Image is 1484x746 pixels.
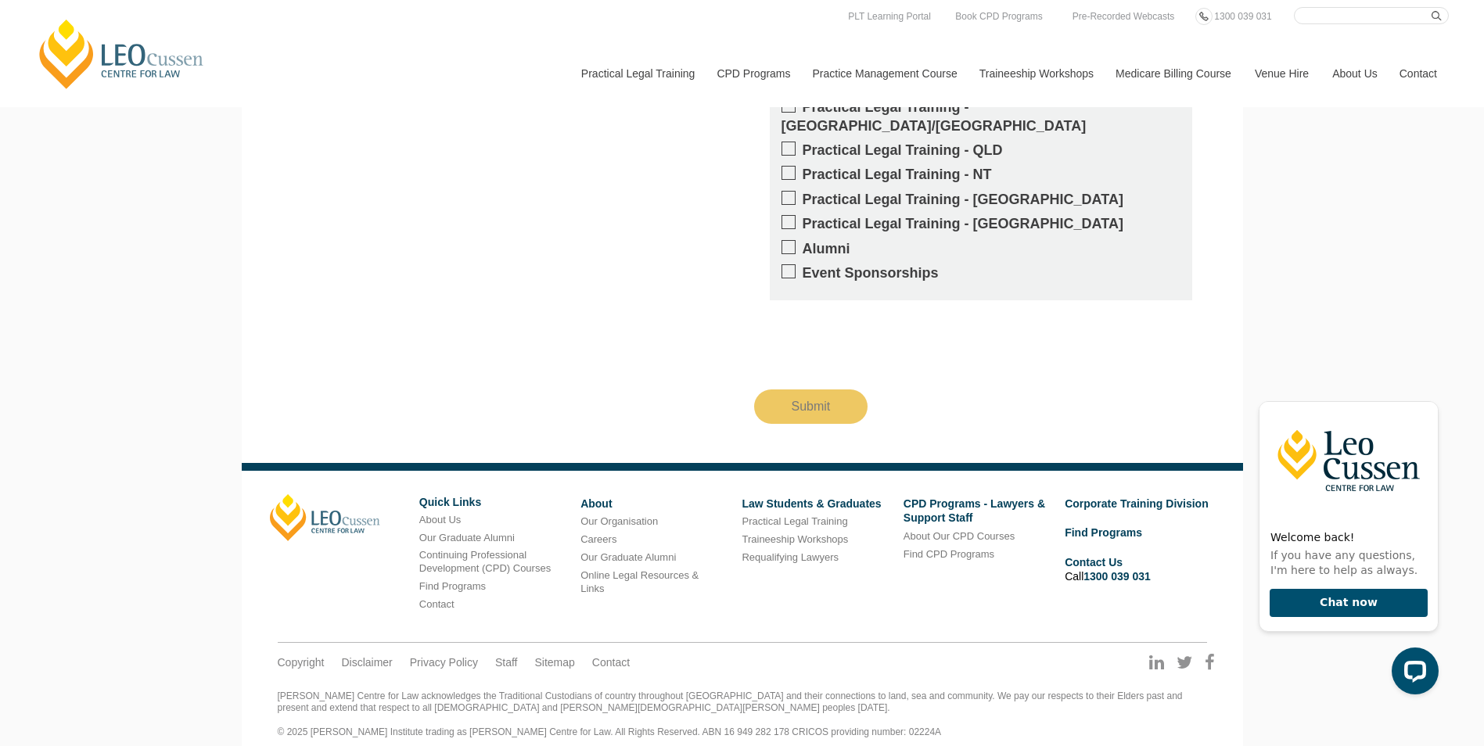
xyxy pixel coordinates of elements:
[580,551,676,563] a: Our Graduate Alumni
[782,264,1180,282] label: Event Sponsorships
[1065,526,1142,539] a: Find Programs
[580,515,658,527] a: Our Organisation
[904,497,1045,524] a: CPD Programs - Lawyers & Support Staff
[1065,553,1214,586] li: Call
[495,655,518,669] a: Staff
[1321,40,1388,107] a: About Us
[742,551,839,563] a: Requalifying Lawyers
[534,655,574,669] a: Sitemap
[782,166,1180,184] label: Practical Legal Training - NT
[1069,8,1179,25] a: Pre-Recorded Webcasts
[278,690,1207,739] div: [PERSON_NAME] Centre for Law acknowledges the Traditional Custodians of country throughout [GEOGR...
[1210,8,1275,25] a: 1300 039 031
[782,215,1180,233] label: Practical Legal Training - [GEOGRAPHIC_DATA]
[801,40,968,107] a: Practice Management Course
[1246,373,1445,707] iframe: LiveChat chat widget
[705,40,800,107] a: CPD Programs
[742,533,848,545] a: Traineeship Workshops
[278,655,325,669] a: Copyright
[419,514,461,525] a: About Us
[904,548,994,560] a: Find CPD Programs
[419,598,455,610] a: Contact
[410,655,478,669] a: Privacy Policy
[1243,40,1321,107] a: Venue Hire
[1214,11,1271,22] span: 1300 039 031
[419,549,551,574] a: Continuing Professional Development (CPD) Courses
[951,8,1046,25] a: Book CPD Programs
[904,530,1015,542] a: About Our CPD Courses
[270,494,380,541] a: [PERSON_NAME]
[742,515,847,527] a: Practical Legal Training
[1065,556,1123,568] a: Contact Us
[341,655,392,669] a: Disclaimer
[754,389,868,424] input: Submit
[968,40,1104,107] a: Traineeship Workshops
[580,533,616,545] a: Careers
[782,99,1180,135] label: Practical Legal Training - [GEOGRAPHIC_DATA]/[GEOGRAPHIC_DATA]
[419,580,486,592] a: Find Programs
[570,40,706,107] a: Practical Legal Training
[580,569,699,594] a: Online Legal Resources & Links
[592,655,630,669] a: Contact
[782,191,1180,209] label: Practical Legal Training - [GEOGRAPHIC_DATA]
[742,497,881,510] a: Law Students & Graduates
[1388,40,1449,107] a: Contact
[782,142,1180,160] label: Practical Legal Training - QLD
[1083,570,1151,583] a: 1300 039 031
[782,240,1180,258] label: Alumni
[35,17,208,91] a: [PERSON_NAME] Centre for Law
[1065,497,1209,510] a: Corporate Training Division
[1104,40,1243,107] a: Medicare Billing Course
[754,313,992,374] iframe: reCAPTCHA
[844,8,935,25] a: PLT Learning Portal
[419,532,515,543] a: Our Graduate Alumni
[419,497,569,508] h6: Quick Links
[580,497,612,510] a: About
